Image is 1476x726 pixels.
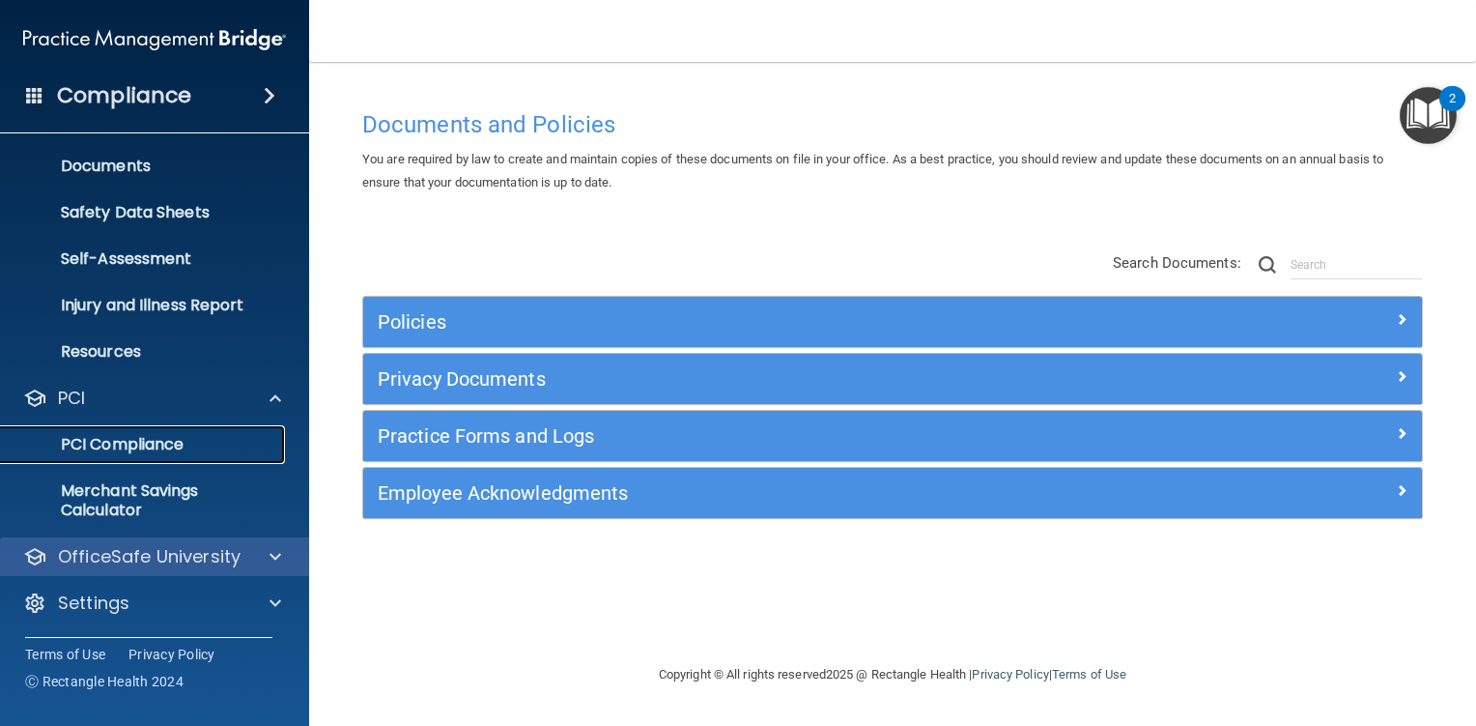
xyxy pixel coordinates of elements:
[25,672,184,691] span: Ⓒ Rectangle Health 2024
[378,311,1143,333] h5: Policies
[362,152,1383,189] span: You are required by law to create and maintain copies of these documents on file in your office. ...
[1400,87,1457,144] button: Open Resource Center, 2 new notifications
[378,478,1407,508] a: Employee Acknowledgments
[1259,256,1276,274] img: ic-search.3b580494.png
[13,157,276,176] p: Documents
[23,592,281,615] a: Settings
[23,545,281,568] a: OfficeSafe University
[378,421,1407,451] a: Practice Forms and Logs
[13,296,276,315] p: Injury and Illness Report
[23,20,286,59] img: PMB logo
[23,387,281,410] a: PCI
[25,645,105,664] a: Terms of Use
[57,82,191,109] h4: Compliance
[1449,99,1456,124] div: 2
[58,545,241,568] p: OfficeSafe University
[1052,667,1126,682] a: Terms of Use
[1113,254,1241,272] span: Search Documents:
[13,342,276,362] p: Resources
[378,482,1143,504] h5: Employee Acknowledgments
[378,368,1143,390] h5: Privacy Documents
[58,592,129,615] p: Settings
[13,481,276,520] p: Merchant Savings Calculator
[58,387,85,410] p: PCI
[13,203,276,222] p: Safety Data Sheets
[378,363,1407,394] a: Privacy Documents
[13,249,276,269] p: Self-Assessment
[540,644,1245,706] div: Copyright © All rights reserved 2025 @ Rectangle Health | |
[378,425,1143,447] h5: Practice Forms and Logs
[972,667,1048,682] a: Privacy Policy
[128,645,215,664] a: Privacy Policy
[362,112,1423,137] h4: Documents and Policies
[1291,250,1423,279] input: Search
[13,435,276,454] p: PCI Compliance
[378,306,1407,337] a: Policies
